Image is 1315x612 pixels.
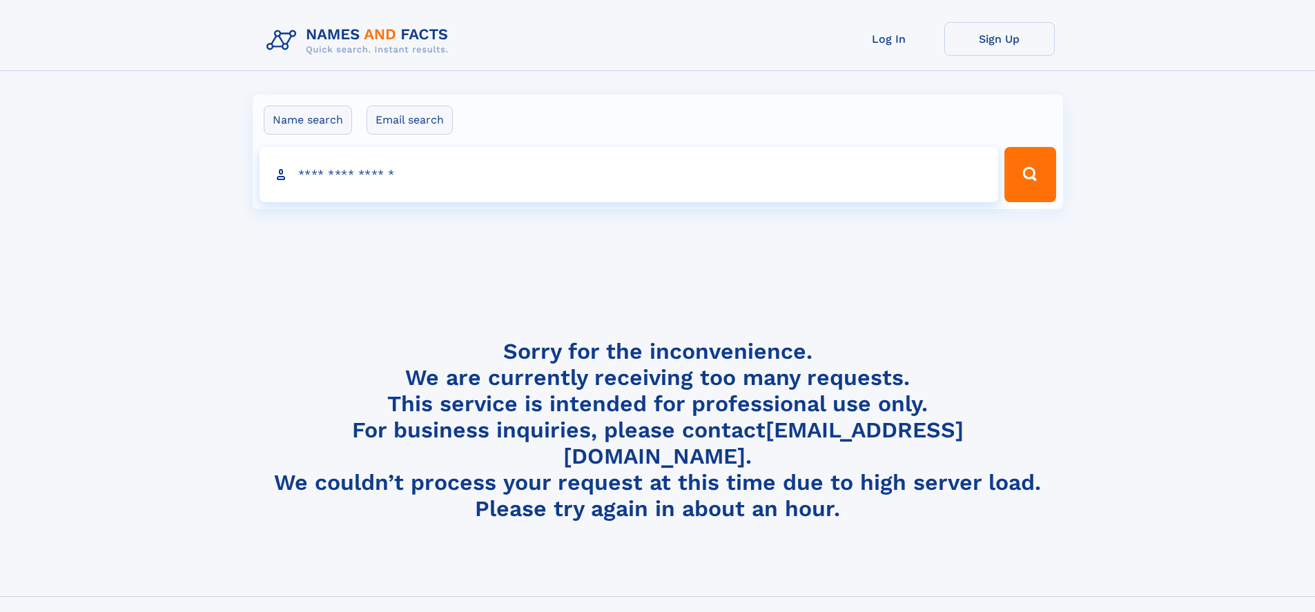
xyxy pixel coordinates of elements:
[264,106,352,135] label: Name search
[944,22,1055,56] a: Sign Up
[563,417,964,469] a: [EMAIL_ADDRESS][DOMAIN_NAME]
[261,22,460,59] img: Logo Names and Facts
[834,22,944,56] a: Log In
[367,106,453,135] label: Email search
[1004,147,1055,202] button: Search Button
[260,147,999,202] input: search input
[261,338,1055,522] h4: Sorry for the inconvenience. We are currently receiving too many requests. This service is intend...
